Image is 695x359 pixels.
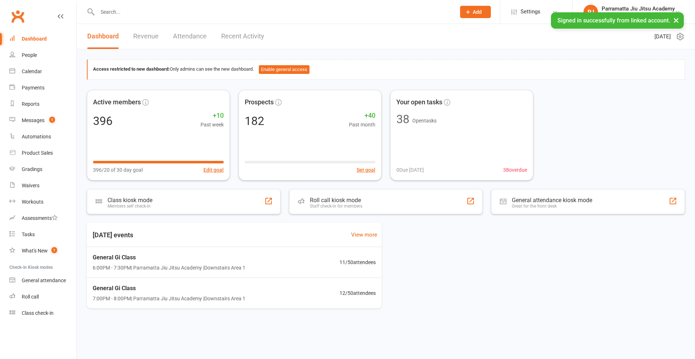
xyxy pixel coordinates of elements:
span: 6:00PM - 7:30PM | Parramatta Jiu Jitsu Academy | Downstairs Area 1 [93,264,245,272]
a: Gradings [9,161,76,178]
a: Calendar [9,63,76,80]
a: Reports [9,96,76,112]
a: Waivers [9,178,76,194]
a: Product Sales [9,145,76,161]
div: Members self check-in [108,204,152,209]
button: Enable general access [259,65,309,74]
div: Roll call [22,294,39,300]
span: 1 [51,247,57,253]
div: Automations [22,134,51,139]
span: Your open tasks [396,97,442,108]
div: Great for the front desk [512,204,592,209]
span: 12 / 50 attendees [340,289,376,297]
div: General attendance [22,277,66,283]
div: Calendar [22,68,42,74]
div: Reports [22,101,39,107]
div: Product Sales [22,150,53,156]
a: Dashboard [9,31,76,47]
input: Search... [95,7,451,17]
h3: [DATE] events [87,229,139,242]
div: What's New [22,248,48,254]
span: 1 [49,117,55,123]
a: Roll call [9,289,76,305]
a: Tasks [9,226,76,243]
a: People [9,47,76,63]
div: 182 [245,115,264,127]
span: Signed in successfully from linked account. [557,17,670,24]
div: Dashboard [22,36,47,42]
span: General Gi Class [93,284,245,293]
a: Dashboard [87,24,119,49]
a: Automations [9,129,76,145]
div: Roll call kiosk mode [310,197,362,204]
a: Messages 1 [9,112,76,129]
div: Staff check-in for members [310,204,362,209]
button: Set goal [357,166,375,174]
span: General Gi Class [93,253,245,262]
a: Workouts [9,194,76,210]
div: Assessments [22,215,58,221]
button: Edit goal [203,166,224,174]
span: Active members [93,97,141,108]
a: Assessments [9,210,76,226]
span: 38 overdue [503,166,527,174]
span: 0 Due [DATE] [396,166,424,174]
div: Messages [22,117,45,123]
div: Waivers [22,183,39,188]
div: Class check-in [22,310,54,316]
div: General attendance kiosk mode [512,197,592,204]
strong: Access restricted to new dashboard: [93,66,170,72]
div: Only admins can see the new dashboard. [93,65,679,74]
button: × [670,12,683,28]
span: +10 [201,110,224,121]
span: Prospects [245,97,274,108]
a: View more [351,230,377,239]
div: PJ [584,5,598,19]
a: Clubworx [9,7,27,25]
a: What's New1 [9,243,76,259]
span: 11 / 50 attendees [340,258,376,266]
div: Parramatta Jiu Jitsu Academy [602,5,675,12]
a: General attendance kiosk mode [9,272,76,289]
a: Revenue [133,24,159,49]
div: People [22,52,37,58]
span: Open tasks [412,118,437,124]
div: Parramatta Jiu Jitsu Academy [602,12,675,18]
a: Class kiosk mode [9,305,76,321]
div: Tasks [22,231,35,237]
span: Settings [521,4,540,20]
div: 38 [396,113,409,125]
a: Recent Activity [221,24,264,49]
span: Past week [201,121,224,129]
span: 396/20 of 30 day goal [93,166,143,174]
span: 7:00PM - 8:00PM | Parramatta Jiu Jitsu Academy | Downstairs Area 1 [93,295,245,302]
div: Workouts [22,199,43,205]
a: Attendance [173,24,207,49]
span: +40 [349,110,375,121]
span: Past month [349,121,375,129]
span: Add [473,9,482,15]
span: [DATE] [654,32,671,41]
div: Gradings [22,166,42,172]
div: 396 [93,115,113,127]
div: Payments [22,85,45,91]
a: Payments [9,80,76,96]
button: Add [460,6,491,18]
div: Class kiosk mode [108,197,152,204]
